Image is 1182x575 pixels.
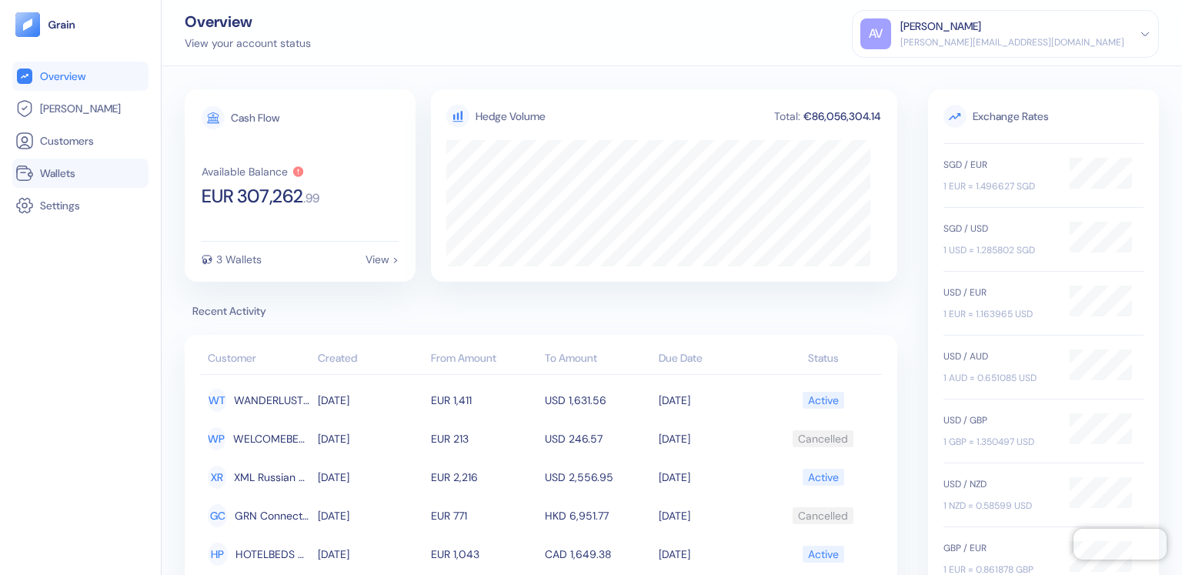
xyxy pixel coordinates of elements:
[802,111,882,122] div: €86,056,304.14
[655,344,769,375] th: Due Date
[40,101,121,116] span: [PERSON_NAME]
[314,420,428,458] td: [DATE]
[202,187,303,206] span: EUR 307,262
[233,426,310,452] span: WELCOMEBEDS PLANET B2B OE
[234,387,310,413] span: WANDERLUST TRAVEL TEAM
[366,254,399,265] div: View >
[900,18,981,35] div: [PERSON_NAME]
[427,458,541,496] td: EUR 2,216
[541,535,655,573] td: CAD 1,649.38
[943,243,1054,257] div: 1 USD = 1.285802 SGD
[15,99,145,118] a: [PERSON_NAME]
[943,413,1054,427] div: USD / GBP
[314,535,428,573] td: [DATE]
[185,303,897,319] span: Recent Activity
[427,535,541,573] td: EUR 1,043
[427,381,541,420] td: EUR 1,411
[773,111,802,122] div: Total:
[541,344,655,375] th: To Amount
[476,109,546,125] div: Hedge Volume
[808,541,839,567] div: Active
[208,504,227,527] div: GC
[900,35,1124,49] div: [PERSON_NAME][EMAIL_ADDRESS][DOMAIN_NAME]
[655,535,769,573] td: [DATE]
[40,133,94,149] span: Customers
[655,496,769,535] td: [DATE]
[303,192,319,205] span: . 99
[943,307,1054,321] div: 1 EUR = 1.163965 USD
[541,496,655,535] td: HKD 6,951.77
[314,344,428,375] th: Created
[314,458,428,496] td: [DATE]
[943,477,1054,491] div: USD / NZD
[200,344,314,375] th: Customer
[808,387,839,413] div: Active
[235,503,309,529] span: GRN Connect WEB OE
[202,166,288,177] div: Available Balance
[235,541,310,567] span: HOTELBEDS PKG XML
[541,381,655,420] td: USD 1,631.56
[943,179,1054,193] div: 1 EUR = 1.496627 SGD
[943,105,1144,128] span: Exchange Rates
[40,165,75,181] span: Wallets
[15,196,145,215] a: Settings
[541,420,655,458] td: USD 246.57
[185,14,311,29] div: Overview
[15,67,145,85] a: Overview
[943,435,1054,449] div: 1 GBP = 1.350497 USD
[541,458,655,496] td: USD 2,556.95
[231,112,279,123] div: Cash Flow
[655,381,769,420] td: [DATE]
[40,198,80,213] span: Settings
[314,496,428,535] td: [DATE]
[943,349,1054,363] div: USD / AUD
[185,35,311,52] div: View your account status
[208,427,225,450] div: WP
[208,466,226,489] div: XR
[234,464,310,490] span: XML Russian express direct
[202,165,305,178] button: Available Balance
[943,286,1054,299] div: USD / EUR
[314,381,428,420] td: [DATE]
[808,464,839,490] div: Active
[1073,529,1167,560] iframe: Chatra live chat
[15,12,40,37] img: logo-tablet-V2.svg
[427,420,541,458] td: EUR 213
[216,254,262,265] div: 3 Wallets
[655,458,769,496] td: [DATE]
[772,350,874,366] div: Status
[943,158,1054,172] div: SGD / EUR
[427,496,541,535] td: EUR 771
[208,389,226,412] div: WT
[40,69,85,84] span: Overview
[655,420,769,458] td: [DATE]
[48,19,76,30] img: logo
[943,499,1054,513] div: 1 NZD = 0.58599 USD
[15,132,145,150] a: Customers
[943,371,1054,385] div: 1 AUD = 0.651085 USD
[798,503,848,529] div: Cancelled
[943,541,1054,555] div: GBP / EUR
[943,222,1054,236] div: SGD / USD
[208,543,228,566] div: HP
[15,164,145,182] a: Wallets
[427,344,541,375] th: From Amount
[798,426,848,452] div: Cancelled
[860,18,891,49] div: AV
